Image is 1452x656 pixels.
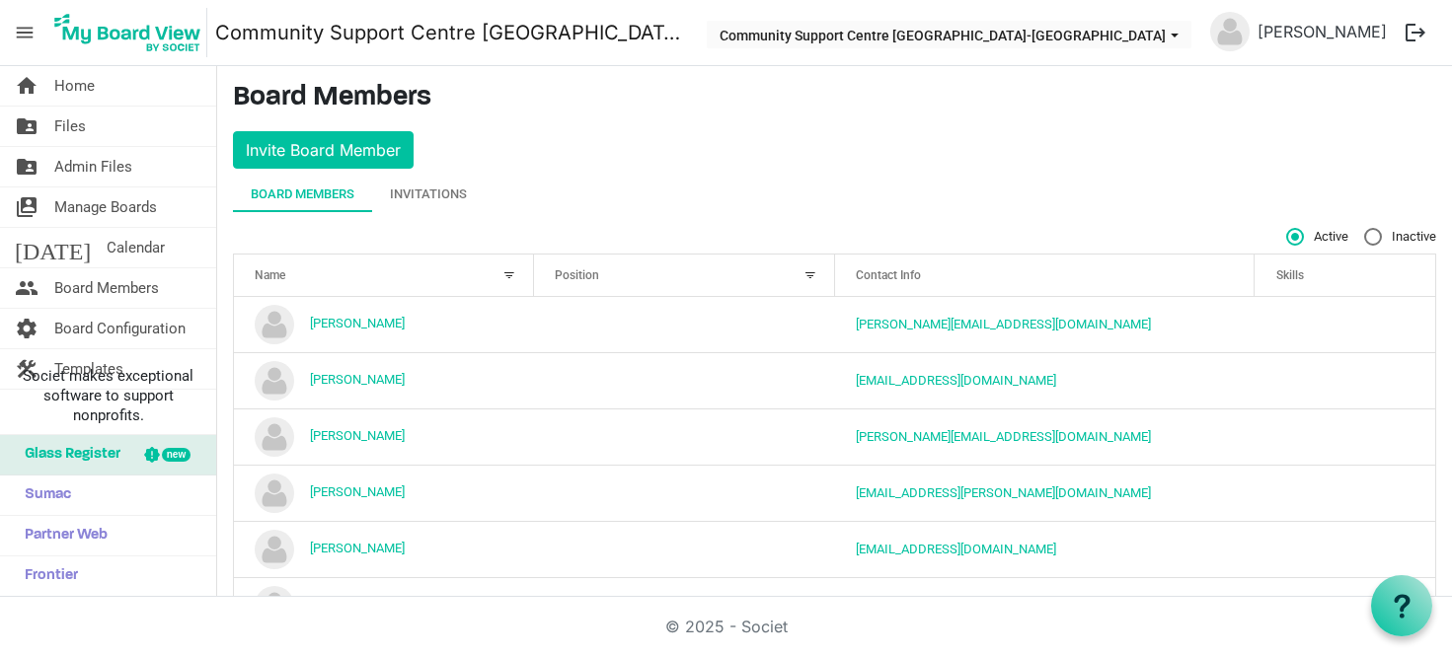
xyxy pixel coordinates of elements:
[15,268,38,308] span: people
[310,316,405,330] a: [PERSON_NAME]
[1276,268,1304,282] span: Skills
[1250,12,1395,51] a: [PERSON_NAME]
[1255,352,1435,408] td: is template cell column header Skills
[856,317,1151,331] a: [PERSON_NAME][EMAIL_ADDRESS][DOMAIN_NAME]
[534,577,834,633] td: column header Position
[1286,228,1348,246] span: Active
[534,408,834,465] td: column header Position
[15,349,38,389] span: construction
[48,8,207,57] img: My Board View Logo
[234,521,534,577] td: Miranda Hammel is template cell column header Name
[255,361,294,401] img: no-profile-picture.svg
[15,475,71,515] span: Sumac
[15,66,38,106] span: home
[310,372,405,387] a: [PERSON_NAME]
[234,577,534,633] td: Sandy Clark is template cell column header Name
[835,297,1256,352] td: agee@cschn.org is template cell column header Contact Info
[255,417,294,457] img: no-profile-picture.svg
[234,408,534,465] td: Catherine Craig is template cell column header Name
[234,352,534,408] td: Carol Brady is template cell column header Name
[15,556,78,596] span: Frontier
[9,366,207,425] span: Societ makes exceptional software to support nonprofits.
[835,521,1256,577] td: info@cschn.org is template cell column header Contact Info
[310,484,405,499] a: [PERSON_NAME]
[1395,12,1436,53] button: logout
[255,586,294,625] img: no-profile-picture.svg
[233,177,1436,212] div: tab-header
[54,349,123,389] span: Templates
[255,305,294,344] img: no-profile-picture.svg
[255,268,285,282] span: Name
[15,516,108,555] span: Partner Web
[6,14,43,51] span: menu
[835,408,1256,465] td: catherine@rbcraig.com is template cell column header Contact Info
[107,228,165,267] span: Calendar
[15,147,38,186] span: folder_shared
[856,542,1056,556] a: [EMAIL_ADDRESS][DOMAIN_NAME]
[54,187,157,227] span: Manage Boards
[234,465,534,521] td: Lee Killman is template cell column header Name
[15,187,38,227] span: switch_account
[215,13,687,52] a: Community Support Centre [GEOGRAPHIC_DATA]-[GEOGRAPHIC_DATA]
[856,373,1056,388] a: [EMAIL_ADDRESS][DOMAIN_NAME]
[54,66,95,106] span: Home
[255,530,294,569] img: no-profile-picture.svg
[534,297,834,352] td: column header Position
[310,541,405,555] a: [PERSON_NAME]
[1255,297,1435,352] td: is template cell column header Skills
[15,309,38,348] span: settings
[54,147,132,186] span: Admin Files
[1255,408,1435,465] td: is template cell column header Skills
[233,131,414,169] button: Invite Board Member
[310,428,405,443] a: [PERSON_NAME]
[856,268,921,282] span: Contact Info
[835,577,1256,633] td: sclark@theclarkcompanies.com is template cell column header Contact Info
[390,184,467,204] div: Invitations
[234,297,534,352] td: andrea gee is template cell column header Name
[856,485,1151,500] a: [EMAIL_ADDRESS][PERSON_NAME][DOMAIN_NAME]
[15,107,38,146] span: folder_shared
[1255,521,1435,577] td: is template cell column header Skills
[233,82,1436,115] h3: Board Members
[1364,228,1436,246] span: Inactive
[15,228,91,267] span: [DATE]
[1210,12,1250,51] img: no-profile-picture.svg
[1255,465,1435,521] td: is template cell column header Skills
[707,21,1191,48] button: Community Support Centre Haldimand-Norfolk dropdownbutton
[251,184,354,204] div: Board Members
[856,429,1151,444] a: [PERSON_NAME][EMAIL_ADDRESS][DOMAIN_NAME]
[835,465,1256,521] td: xfarmer56@rogers.com is template cell column header Contact Info
[835,352,1256,408] td: carolbrady50@gmail.com is template cell column header Contact Info
[665,617,788,636] a: © 2025 - Societ
[534,521,834,577] td: column header Position
[534,352,834,408] td: column header Position
[54,309,186,348] span: Board Configuration
[1255,577,1435,633] td: is template cell column header Skills
[54,107,86,146] span: Files
[162,448,191,462] div: new
[15,435,120,474] span: Glass Register
[534,465,834,521] td: column header Position
[555,268,599,282] span: Position
[48,8,215,57] a: My Board View Logo
[54,268,159,308] span: Board Members
[255,474,294,513] img: no-profile-picture.svg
